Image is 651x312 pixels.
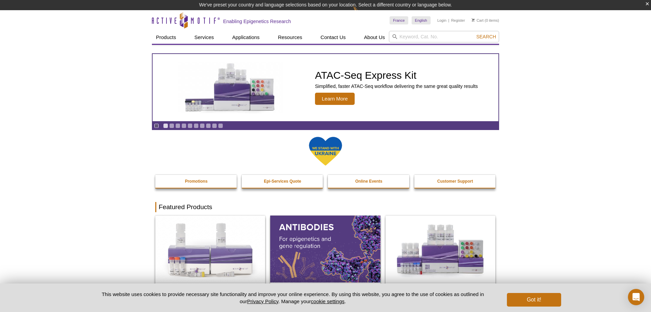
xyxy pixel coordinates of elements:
[90,291,496,305] p: This website uses cookies to provide necessary site functionality and improve your online experie...
[315,83,478,89] p: Simplified, faster ATAC-Seq workflow delivering the same great quality results
[476,34,496,39] span: Search
[412,16,431,24] a: English
[474,34,498,40] button: Search
[274,31,307,44] a: Resources
[389,31,499,42] input: Keyword, Cat. No.
[242,175,324,188] a: Epi-Services Quote
[153,54,498,121] a: ATAC-Seq Express Kit ATAC-Seq Express Kit Simplified, faster ATAC-Seq workflow delivering the sam...
[451,18,465,23] a: Register
[270,216,380,282] img: All Antibodies
[181,123,186,128] a: Go to slide 4
[163,123,168,128] a: Go to slide 1
[437,18,447,23] a: Login
[414,175,496,188] a: Customer Support
[328,175,410,188] a: Online Events
[200,123,205,128] a: Go to slide 7
[154,123,159,128] a: Toggle autoplay
[206,123,211,128] a: Go to slide 8
[223,18,291,24] h2: Enabling Epigenetics Research
[169,123,174,128] a: Go to slide 2
[386,216,495,282] img: CUT&Tag-IT® Express Assay Kit
[507,293,561,307] button: Got it!
[355,179,382,184] strong: Online Events
[472,18,484,23] a: Cart
[175,62,287,113] img: ATAC-Seq Express Kit
[311,298,344,304] button: cookie settings
[353,5,371,21] img: Change Here
[175,123,180,128] a: Go to slide 3
[155,175,237,188] a: Promotions
[448,16,449,24] li: |
[315,70,478,80] h2: ATAC-Seq Express Kit
[316,31,350,44] a: Contact Us
[360,31,389,44] a: About Us
[153,54,498,121] article: ATAC-Seq Express Kit
[437,179,473,184] strong: Customer Support
[472,18,475,22] img: Your Cart
[628,289,644,305] div: Open Intercom Messenger
[155,202,496,212] h2: Featured Products
[247,298,278,304] a: Privacy Policy
[218,123,223,128] a: Go to slide 10
[472,16,499,24] li: (0 items)
[188,123,193,128] a: Go to slide 5
[390,16,408,24] a: France
[194,123,199,128] a: Go to slide 6
[309,136,342,166] img: We Stand With Ukraine
[228,31,264,44] a: Applications
[190,31,218,44] a: Services
[264,179,301,184] strong: Epi-Services Quote
[155,216,265,282] img: DNA Library Prep Kit for Illumina
[212,123,217,128] a: Go to slide 9
[185,179,208,184] strong: Promotions
[152,31,180,44] a: Products
[315,93,355,105] span: Learn More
